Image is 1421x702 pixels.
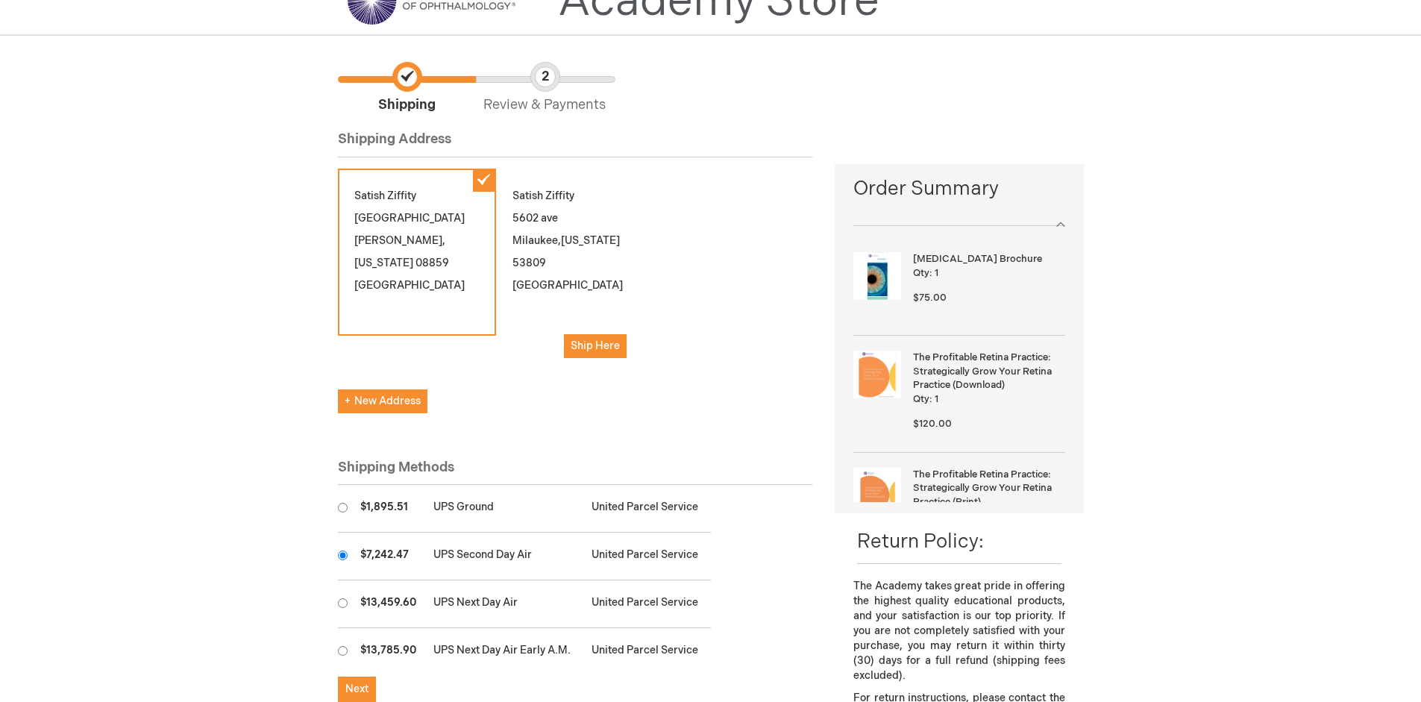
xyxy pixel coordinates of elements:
[584,628,710,676] td: United Parcel Service
[338,169,496,336] div: Satish Ziffity [GEOGRAPHIC_DATA] [PERSON_NAME] 08859 [GEOGRAPHIC_DATA]
[853,351,901,398] img: The Profitable Retina Practice: Strategically Grow Your Retina Practice (Download)
[345,395,421,407] span: New Address
[360,548,409,561] span: $7,242.47
[913,292,947,304] span: $75.00
[360,596,416,609] span: $13,459.60
[913,468,1061,510] strong: The Profitable Retina Practice: Strategically Grow Your Retina Practice (Print)
[853,468,901,515] img: The Profitable Retina Practice: Strategically Grow Your Retina Practice (Print)
[571,339,620,352] span: Ship Here
[913,418,952,430] span: $120.00
[558,234,561,247] span: ,
[561,234,620,247] span: [US_STATE]
[496,169,654,374] div: Satish Ziffity 5602 ave Milaukee 53809 [GEOGRAPHIC_DATA]
[476,62,614,115] span: Review & Payments
[584,485,710,533] td: United Parcel Service
[354,257,413,269] span: [US_STATE]
[338,130,813,157] div: Shipping Address
[913,393,929,405] span: Qty
[426,485,584,533] td: UPS Ground
[935,393,938,405] span: 1
[584,533,710,580] td: United Parcel Service
[913,252,1061,266] strong: [MEDICAL_DATA] Brochure
[442,234,445,247] span: ,
[853,579,1064,683] p: The Academy takes great pride in offering the highest quality educational products, and your sati...
[853,175,1064,210] span: Order Summary
[338,62,476,115] span: Shipping
[913,267,929,279] span: Qty
[338,458,813,486] div: Shipping Methods
[338,677,376,702] button: Next
[426,628,584,676] td: UPS Next Day Air Early A.M.
[426,533,584,580] td: UPS Second Day Air
[935,267,938,279] span: 1
[338,389,427,413] button: New Address
[360,644,416,656] span: $13,785.90
[857,530,984,554] span: Return Policy:
[426,580,584,628] td: UPS Next Day Air
[853,252,901,300] img: Amblyopia Brochure
[584,580,710,628] td: United Parcel Service
[913,351,1061,392] strong: The Profitable Retina Practice: Strategically Grow Your Retina Practice (Download)
[564,334,627,358] button: Ship Here
[360,501,408,513] span: $1,895.51
[345,683,368,695] span: Next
